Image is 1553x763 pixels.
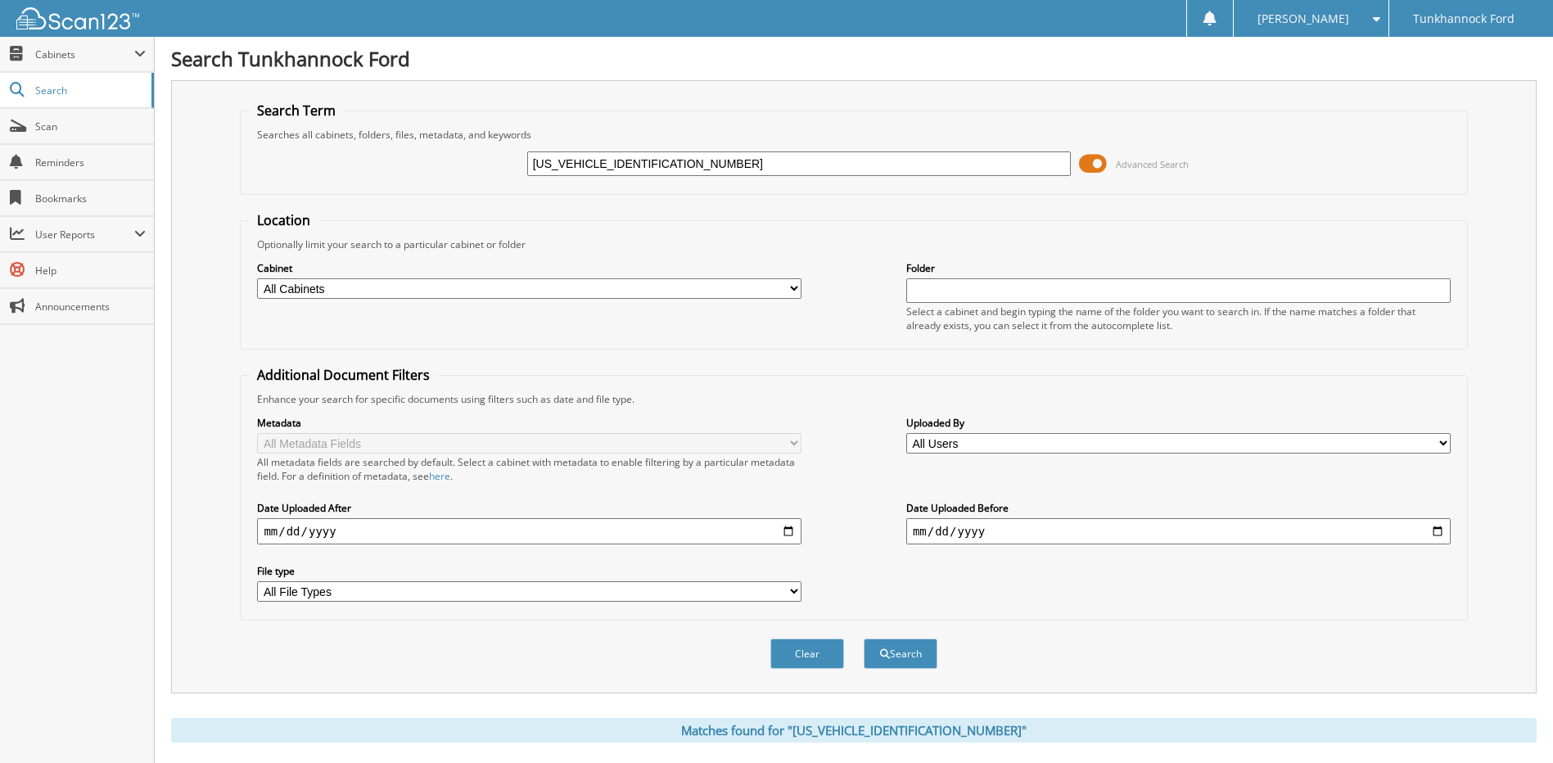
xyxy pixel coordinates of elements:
[35,192,146,205] span: Bookmarks
[257,455,801,483] div: All metadata fields are searched by default. Select a cabinet with metadata to enable filtering b...
[429,469,450,483] a: here
[35,120,146,133] span: Scan
[35,228,134,242] span: User Reports
[249,128,1458,142] div: Searches all cabinets, folders, files, metadata, and keywords
[257,261,801,275] label: Cabinet
[249,102,344,120] legend: Search Term
[1257,14,1349,24] span: [PERSON_NAME]
[257,564,801,578] label: File type
[35,84,143,97] span: Search
[35,156,146,169] span: Reminders
[864,639,937,669] button: Search
[249,237,1458,251] div: Optionally limit your search to a particular cabinet or folder
[1413,14,1515,24] span: Tunkhannock Ford
[906,518,1451,544] input: end
[770,639,844,669] button: Clear
[249,211,318,229] legend: Location
[249,366,438,384] legend: Additional Document Filters
[249,392,1458,406] div: Enhance your search for specific documents using filters such as date and file type.
[171,45,1537,72] h1: Search Tunkhannock Ford
[171,718,1537,743] div: Matches found for "[US_VEHICLE_IDENTIFICATION_NUMBER]"
[35,300,146,314] span: Announcements
[906,416,1451,430] label: Uploaded By
[257,416,801,430] label: Metadata
[257,518,801,544] input: start
[35,264,146,278] span: Help
[906,501,1451,515] label: Date Uploaded Before
[16,7,139,29] img: scan123-logo-white.svg
[906,305,1451,332] div: Select a cabinet and begin typing the name of the folder you want to search in. If the name match...
[1116,158,1189,170] span: Advanced Search
[35,47,134,61] span: Cabinets
[906,261,1451,275] label: Folder
[257,501,801,515] label: Date Uploaded After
